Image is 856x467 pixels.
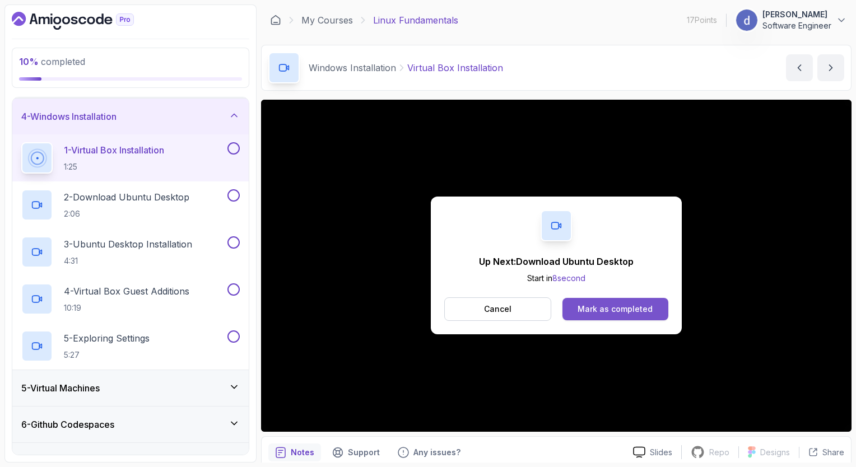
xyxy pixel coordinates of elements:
[21,236,240,268] button: 3-Ubuntu Desktop Installation4:31
[270,15,281,26] a: Dashboard
[760,447,790,458] p: Designs
[562,298,668,320] button: Mark as completed
[817,54,844,81] button: next content
[19,56,39,67] span: 10 %
[12,370,249,406] button: 5-Virtual Machines
[762,9,831,20] p: [PERSON_NAME]
[21,142,240,174] button: 1-Virtual Box Installation1:25
[687,15,717,26] p: 17 Points
[624,446,681,458] a: Slides
[736,10,757,31] img: user profile image
[822,447,844,458] p: Share
[64,208,189,220] p: 2:06
[407,61,503,74] p: Virtual Box Installation
[325,443,387,461] button: Support button
[12,12,160,30] a: Dashboard
[552,273,585,283] span: 8 second
[64,161,164,172] p: 1:25
[64,190,189,204] p: 2 - Download Ubuntu Desktop
[64,143,164,157] p: 1 - Virtual Box Installation
[736,9,847,31] button: user profile image[PERSON_NAME]Software Engineer
[64,331,150,345] p: 5 - Exploring Settings
[64,237,192,251] p: 3 - Ubuntu Desktop Installation
[762,20,831,31] p: Software Engineer
[373,13,458,27] p: Linux Fundamentals
[12,99,249,134] button: 4-Windows Installation
[291,447,314,458] p: Notes
[261,100,852,432] iframe: 1 - Virtual Box Installation
[391,443,467,461] button: Feedback button
[64,255,192,267] p: 4:31
[64,349,150,361] p: 5:27
[21,330,240,362] button: 5-Exploring Settings5:27
[21,381,100,395] h3: 5 - Virtual Machines
[578,303,653,315] div: Mark as completed
[479,255,634,268] p: Up Next: Download Ubuntu Desktop
[21,189,240,221] button: 2-Download Ubuntu Desktop2:06
[709,447,729,458] p: Repo
[301,13,353,27] a: My Courses
[444,297,551,321] button: Cancel
[21,283,240,315] button: 4-Virtual Box Guest Additions10:19
[479,273,634,284] p: Start in
[786,54,813,81] button: previous content
[64,284,189,298] p: 4 - Virtual Box Guest Additions
[64,302,189,314] p: 10:19
[309,61,396,74] p: Windows Installation
[799,447,844,458] button: Share
[12,407,249,442] button: 6-Github Codespaces
[348,447,380,458] p: Support
[268,443,321,461] button: notes button
[650,447,672,458] p: Slides
[21,418,114,431] h3: 6 - Github Codespaces
[413,447,460,458] p: Any issues?
[21,110,117,123] h3: 4 - Windows Installation
[19,56,85,67] span: completed
[484,303,511,315] p: Cancel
